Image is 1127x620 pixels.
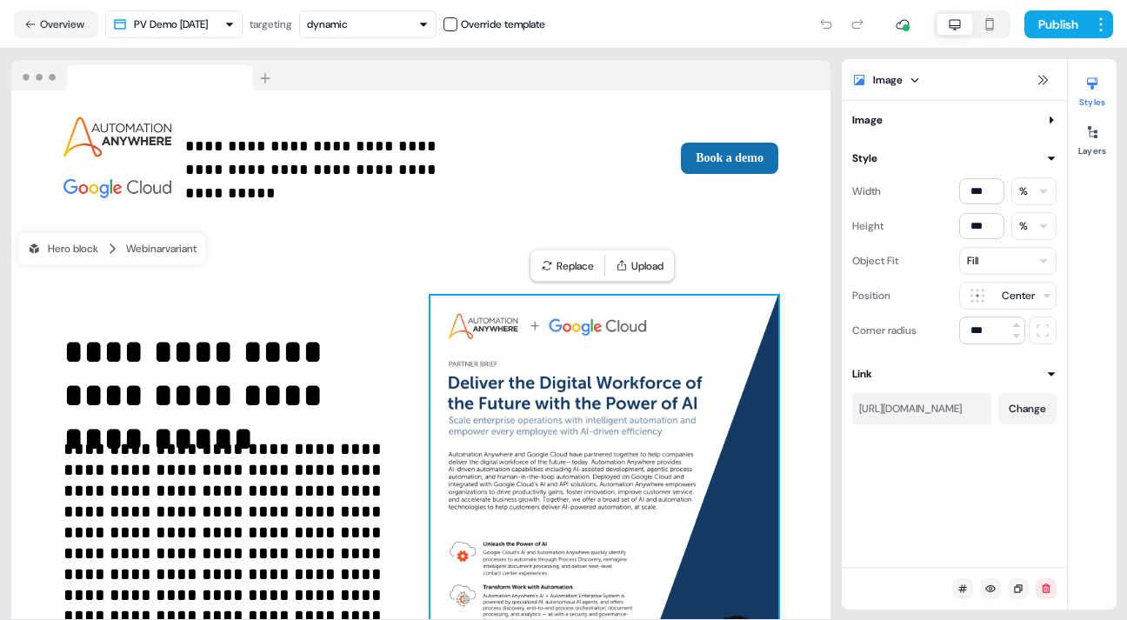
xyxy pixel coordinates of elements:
button: Change [998,393,1057,424]
div: Webinar variant [126,240,197,257]
div: Object Fit [852,247,898,275]
button: Link [852,365,1057,383]
button: Book a demo [681,143,778,174]
button: Style [852,150,1057,167]
button: Replace [534,254,601,278]
button: Upload [609,254,670,278]
div: Height [852,212,884,240]
button: Fill [959,247,1057,275]
div: PV Demo [DATE] [134,16,208,33]
img: Browser topbar [11,60,278,91]
div: Override template [461,16,545,33]
div: Book a demo [477,143,778,174]
div: Fill [967,252,978,270]
div: Position [852,282,890,310]
button: Publish [1024,10,1089,38]
div: Image [852,111,883,129]
div: targeting [250,16,292,33]
div: Hero block [27,240,98,257]
button: Layers [1068,118,1117,157]
div: % [1019,183,1028,200]
div: dynamic [307,16,348,33]
div: Image [873,71,903,89]
div: Width [852,177,881,205]
button: dynamic [299,10,437,38]
div: Corner radius [852,317,917,344]
div: Style [852,150,877,167]
button: Image [852,111,1057,129]
div: Center [995,287,1042,304]
div: Link [852,365,872,383]
button: Styles [1068,70,1117,108]
div: % [1019,217,1028,235]
div: [URL][DOMAIN_NAME] [859,400,984,417]
button: Overview [14,10,98,38]
img: Image [63,104,171,212]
